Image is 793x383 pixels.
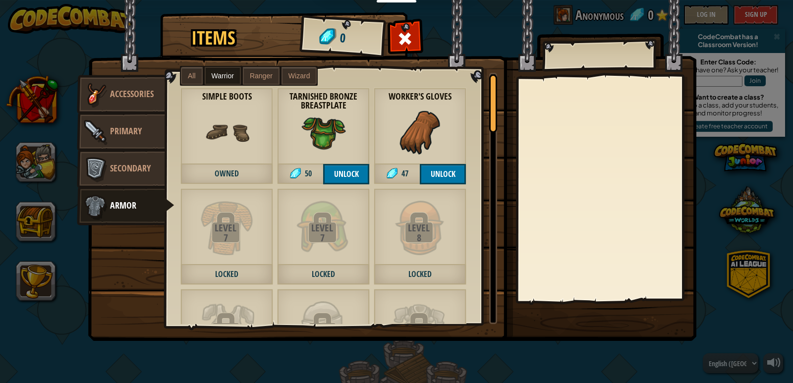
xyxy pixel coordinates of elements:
[296,301,351,356] img: portrait.png
[374,91,466,102] strong: Worker's Gloves
[110,125,142,137] span: Primary
[200,301,254,356] img: portrait.png
[296,201,351,255] img: portrait.png
[110,162,151,174] span: Secondary
[180,164,273,184] span: Owned
[277,223,367,233] div: Level
[250,72,273,80] span: Ranger
[277,233,367,243] div: 7
[80,154,110,184] img: item-icon-secondary.png
[339,29,346,47] span: 0
[420,164,466,184] button: Unlock
[301,110,346,155] img: portrait.png
[393,201,448,255] img: portrait.png
[200,201,254,255] img: portrait.png
[180,233,271,243] div: 7
[277,265,370,285] span: Locked
[77,75,165,114] a: Accessories
[305,168,312,179] span: 50
[323,164,369,184] button: Unlock
[180,324,271,333] div: Level
[110,199,136,212] span: Armor
[374,324,464,333] div: Level
[77,149,165,189] a: Secondary
[288,72,310,80] span: Wizard
[398,110,443,155] img: portrait.png
[80,191,110,221] img: item-icon-armor.png
[191,28,235,49] h1: Items
[80,80,110,109] img: item-icon-accessories.png
[277,324,367,333] div: Level
[277,91,370,111] strong: Tarnished Bronze Breastplate
[80,117,110,147] img: item-icon-primary.png
[205,110,249,155] img: portrait.png
[374,233,464,243] div: 8
[393,301,448,356] img: portrait.png
[290,168,301,179] img: gem.png
[212,72,234,80] span: Warrior
[77,186,174,226] a: Armor
[387,168,397,179] img: gem.png
[180,91,273,102] strong: Simple Boots
[180,223,271,233] div: Level
[374,265,466,285] span: Locked
[110,88,154,100] span: Accessories
[401,168,408,179] span: 47
[77,112,165,152] a: Primary
[374,223,464,233] div: Level
[180,265,273,285] span: Locked
[188,72,196,80] span: All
